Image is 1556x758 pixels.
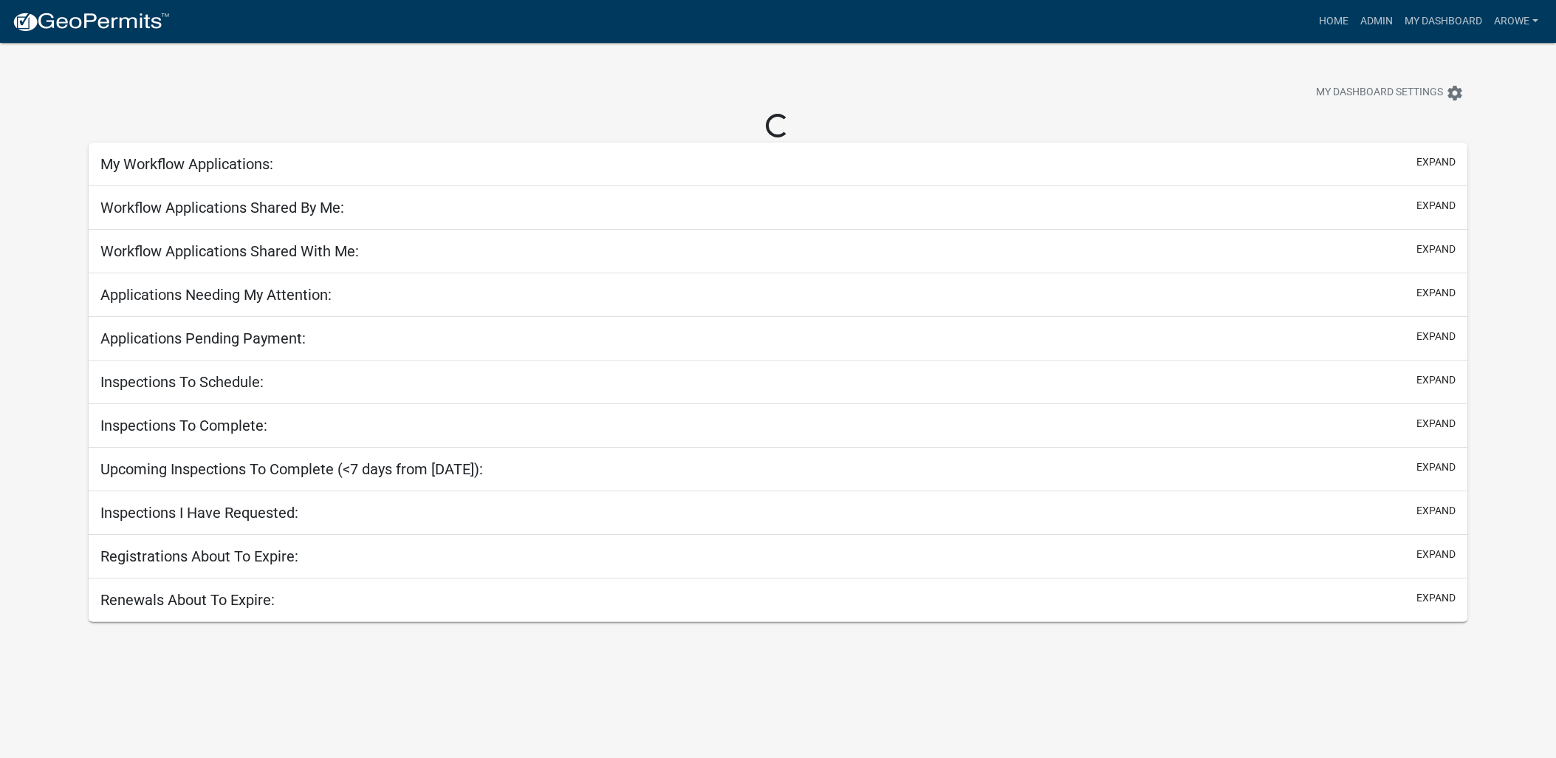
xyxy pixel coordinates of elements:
i: settings [1446,84,1464,102]
span: My Dashboard Settings [1316,84,1443,102]
button: expand [1416,198,1456,214]
h5: Applications Pending Payment: [100,330,306,347]
h5: My Workflow Applications: [100,155,273,173]
button: expand [1416,285,1456,301]
h5: Workflow Applications Shared By Me: [100,199,344,216]
h5: Upcoming Inspections To Complete (<7 days from [DATE]): [100,460,483,478]
a: Home [1313,7,1354,35]
button: expand [1416,154,1456,170]
button: expand [1416,547,1456,562]
button: expand [1416,503,1456,519]
h5: Inspections I Have Requested: [100,504,298,522]
h5: Inspections To Schedule: [100,373,264,391]
button: expand [1416,242,1456,257]
h5: Renewals About To Expire: [100,591,275,609]
button: expand [1416,590,1456,606]
h5: Applications Needing My Attention: [100,286,332,304]
button: expand [1416,416,1456,431]
button: expand [1416,460,1456,475]
h5: Registrations About To Expire: [100,547,298,565]
a: My Dashboard [1399,7,1488,35]
button: My Dashboard Settingssettings [1304,78,1476,107]
a: Admin [1354,7,1399,35]
button: expand [1416,372,1456,388]
h5: Inspections To Complete: [100,417,267,434]
button: expand [1416,329,1456,344]
a: arowe [1488,7,1544,35]
h5: Workflow Applications Shared With Me: [100,242,359,260]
